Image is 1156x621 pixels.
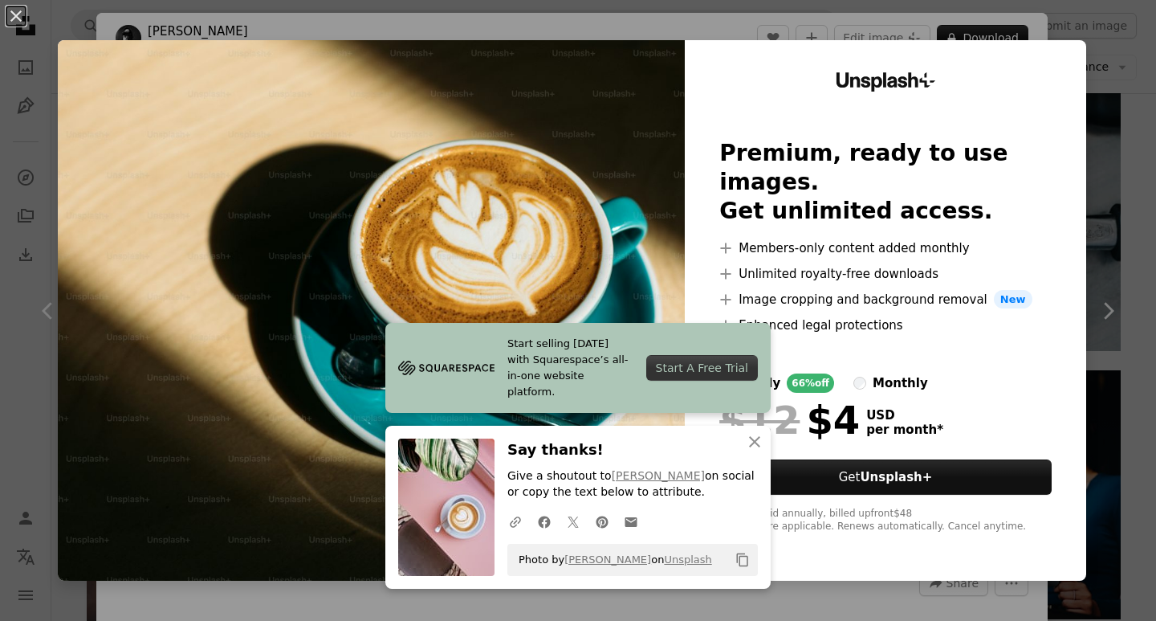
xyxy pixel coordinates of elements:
[866,423,943,437] span: per month *
[719,264,1052,284] li: Unlimited royalty-free downloads
[719,399,860,441] div: $4
[719,139,1052,226] h2: Premium, ready to use images. Get unlimited access.
[719,239,1052,258] li: Members-only content added monthly
[664,554,711,566] a: Unsplash
[559,505,588,537] a: Share on Twitter
[588,505,617,537] a: Share on Pinterest
[398,356,495,380] img: file-1705255347840-230a6ab5bca9image
[866,408,943,423] span: USD
[729,546,756,574] button: Copy to clipboard
[719,290,1052,309] li: Image cropping and background removal
[860,470,932,484] strong: Unsplash+
[787,374,834,393] div: 66% off
[385,323,771,413] a: Start selling [DATE] with Squarespace’s all-in-one website platform.Start A Free Trial
[564,554,651,566] a: [PERSON_NAME]
[507,468,758,500] p: Give a shoutout to on social or copy the text below to attribute.
[719,508,1052,533] div: * When paid annually, billed upfront $48 Taxes where applicable. Renews automatically. Cancel any...
[511,547,712,573] span: Photo by on
[994,290,1032,309] span: New
[530,505,559,537] a: Share on Facebook
[507,336,633,400] span: Start selling [DATE] with Squarespace’s all-in-one website platform.
[507,439,758,462] h3: Say thanks!
[853,377,866,390] input: monthly
[612,469,705,482] a: [PERSON_NAME]
[873,374,928,393] div: monthly
[719,316,1052,335] li: Enhanced legal protections
[719,460,1052,495] button: GetUnsplash+
[646,355,758,381] div: Start A Free Trial
[617,505,645,537] a: Share over email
